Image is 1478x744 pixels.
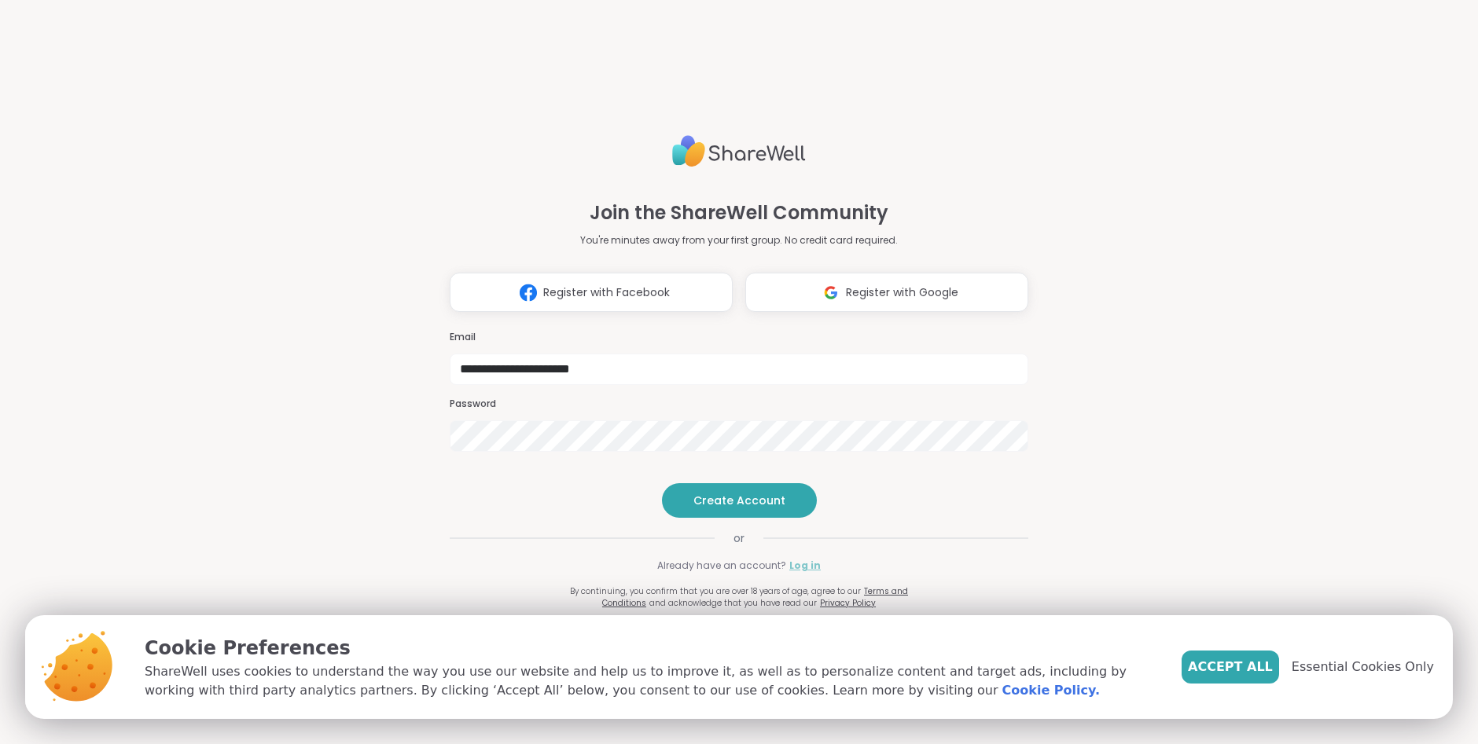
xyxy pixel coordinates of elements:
span: or [715,530,763,546]
a: Log in [789,559,821,573]
span: Register with Google [846,284,958,301]
button: Create Account [662,483,817,518]
span: Essential Cookies Only [1292,658,1434,676]
p: You're minutes away from your first group. No credit card required. [580,233,898,247]
h1: Join the ShareWell Community [590,199,888,227]
a: Terms and Conditions [602,585,908,609]
button: Accept All [1182,651,1279,684]
p: Cookie Preferences [145,634,1156,662]
img: ShareWell Logomark [816,278,846,307]
button: Register with Google [745,273,1028,312]
img: ShareWell Logo [672,129,806,174]
img: ShareWell Logomark [513,278,543,307]
a: Privacy Policy [820,597,876,609]
span: and acknowledge that you have read our [649,597,817,609]
span: Already have an account? [657,559,786,573]
button: Register with Facebook [450,273,733,312]
h3: Email [450,331,1028,344]
span: Create Account [693,493,785,508]
h3: Password [450,398,1028,411]
span: By continuing, you confirm that you are over 18 years of age, agree to our [570,585,861,597]
span: Accept All [1188,658,1273,676]
a: Cookie Policy. [1002,681,1100,700]
span: Register with Facebook [543,284,670,301]
p: ShareWell uses cookies to understand the way you use our website and help us to improve it, as we... [145,662,1156,700]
